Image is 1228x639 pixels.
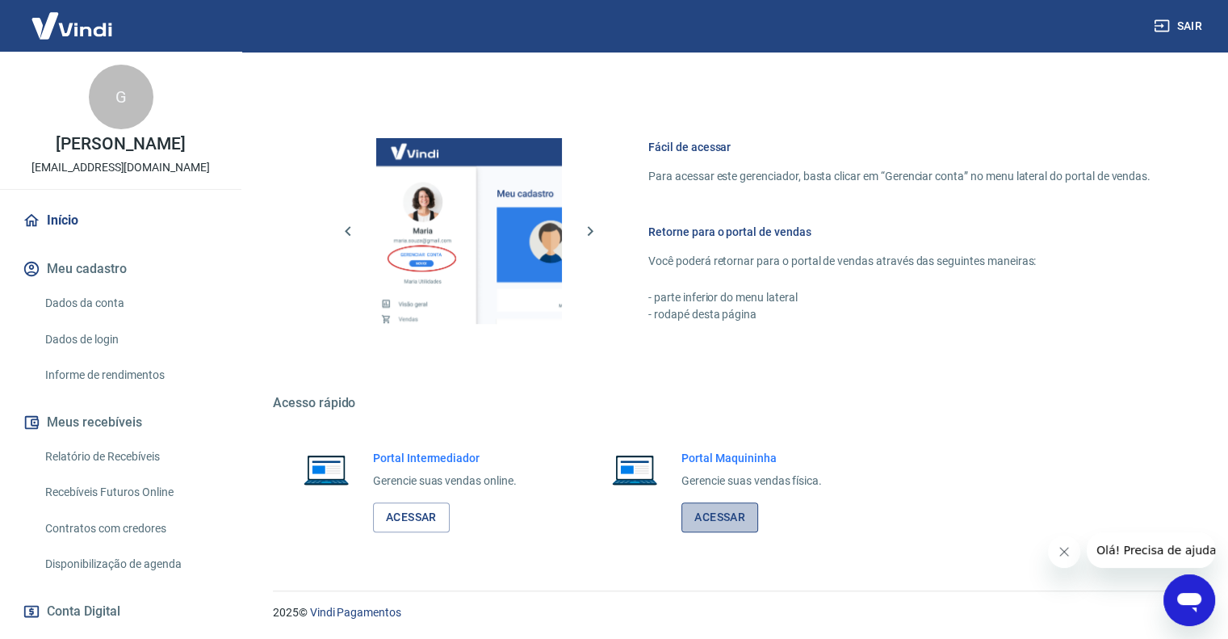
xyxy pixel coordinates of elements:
img: Imagem de um notebook aberto [601,450,668,489]
p: - parte inferior do menu lateral [648,289,1150,306]
p: [PERSON_NAME] [56,136,185,153]
a: Disponibilização de agenda [39,548,222,581]
iframe: Mensagem da empresa [1087,532,1215,568]
img: Vindi [19,1,124,50]
iframe: Fechar mensagem [1048,536,1080,568]
a: Informe de rendimentos [39,359,222,392]
span: Olá! Precisa de ajuda? [10,11,136,24]
a: Dados da conta [39,287,222,320]
h6: Retorne para o portal de vendas [648,224,1150,240]
p: Para acessar este gerenciador, basta clicar em “Gerenciar conta” no menu lateral do portal de ven... [648,168,1150,185]
a: Recebíveis Futuros Online [39,476,222,509]
h6: Portal Intermediador [373,450,517,466]
a: Dados de login [39,323,222,356]
p: Gerencie suas vendas online. [373,473,517,490]
a: Contratos com credores [39,512,222,545]
button: Conta Digital [19,594,222,629]
button: Meus recebíveis [19,405,222,440]
p: - rodapé desta página [648,306,1150,323]
p: [EMAIL_ADDRESS][DOMAIN_NAME] [31,159,210,176]
div: G [89,65,153,129]
img: Imagem de um notebook aberto [292,450,360,489]
a: Vindi Pagamentos [310,606,401,619]
img: Imagem da dashboard mostrando o botão de gerenciar conta na sidebar no lado esquerdo [376,138,562,324]
a: Acessar [681,502,758,532]
button: Sair [1150,11,1209,41]
a: Início [19,203,222,238]
iframe: Botão para abrir a janela de mensagens [1163,574,1215,626]
h5: Acesso rápido [273,395,1189,411]
p: 2025 © [273,604,1189,621]
p: Você poderá retornar para o portal de vendas através das seguintes maneiras: [648,253,1150,270]
h6: Fácil de acessar [648,139,1150,155]
button: Meu cadastro [19,251,222,287]
h6: Portal Maquininha [681,450,822,466]
a: Acessar [373,502,450,532]
a: Relatório de Recebíveis [39,440,222,473]
p: Gerencie suas vendas física. [681,473,822,490]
